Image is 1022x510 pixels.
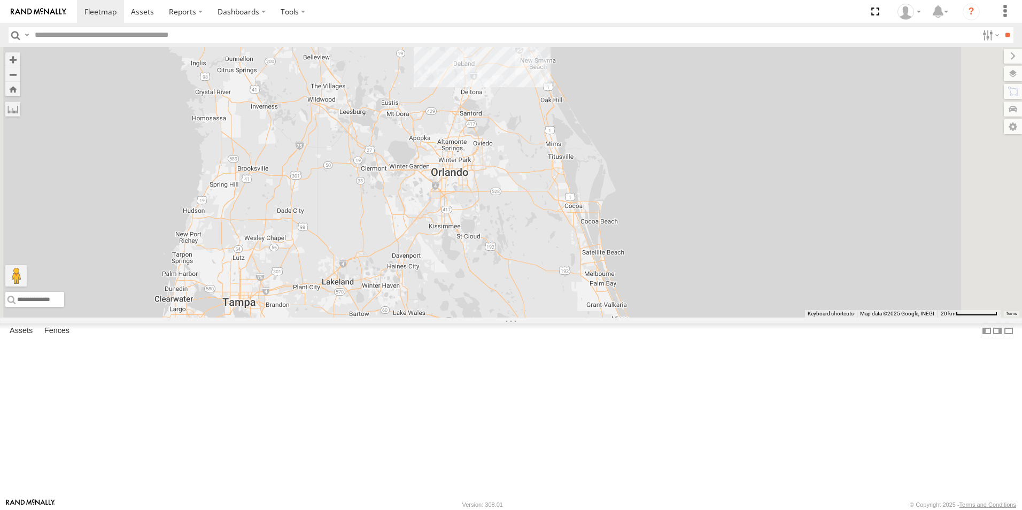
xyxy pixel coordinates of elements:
label: Fences [39,323,75,338]
a: Terms (opens in new tab) [1006,312,1017,316]
label: Hide Summary Table [1003,323,1014,339]
a: Terms and Conditions [959,501,1016,508]
i: ? [963,3,980,20]
span: Map data ©2025 Google, INEGI [860,311,934,316]
label: Measure [5,102,20,117]
label: Search Filter Options [978,27,1001,43]
button: Zoom in [5,52,20,67]
span: 20 km [941,311,956,316]
div: Version: 308.01 [462,501,503,508]
button: Drag Pegman onto the map to open Street View [5,265,27,287]
button: Zoom out [5,67,20,82]
div: © Copyright 2025 - [910,501,1016,508]
label: Dock Summary Table to the Left [981,323,992,339]
label: Map Settings [1004,119,1022,134]
button: Map Scale: 20 km per 74 pixels [938,310,1001,318]
img: rand-logo.svg [11,8,66,16]
button: Zoom Home [5,82,20,96]
label: Assets [4,323,38,338]
label: Search Query [22,27,31,43]
label: Dock Summary Table to the Right [992,323,1003,339]
a: Visit our Website [6,499,55,510]
div: Thomas Crowe [894,4,925,20]
button: Keyboard shortcuts [808,310,854,318]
